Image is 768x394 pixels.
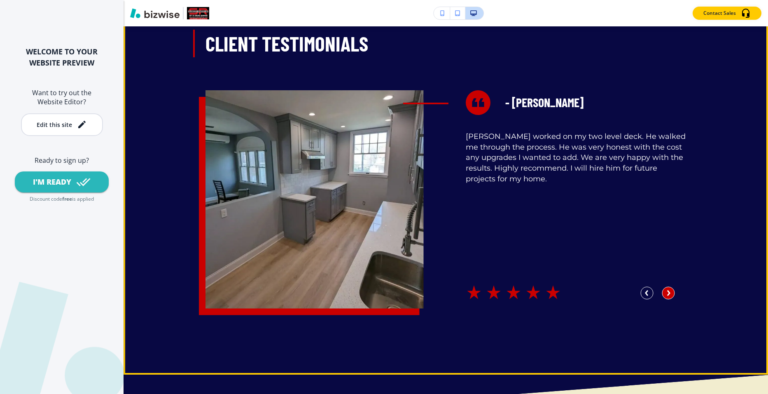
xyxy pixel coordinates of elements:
[37,122,72,128] div: Edit this site
[130,8,180,18] img: Bizwise Logo
[30,196,62,203] p: Discount code
[13,46,110,68] h2: WELCOME TO YOUR WEBSITE PREVIEW
[703,9,736,17] p: Contact Sales
[466,131,686,185] p: [PERSON_NAME] worked on my two level deck. He walked me through the process. He was very honest w...
[13,88,110,107] h6: Want to try out the Website Editor?
[187,7,209,20] img: Your Logo
[205,90,424,309] img: d8a8967a2e0fef2b2028a7e49fe4d1b5.webp
[505,94,584,111] h5: - [PERSON_NAME]
[72,196,94,203] p: is applied
[693,7,761,20] button: Contact Sales
[62,196,72,203] p: free
[15,171,109,192] button: I'M READY
[33,177,71,187] div: I'M READY
[13,156,110,165] h6: Ready to sign up?
[21,113,103,136] button: Edit this site
[205,30,686,57] h3: Client Testimonials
